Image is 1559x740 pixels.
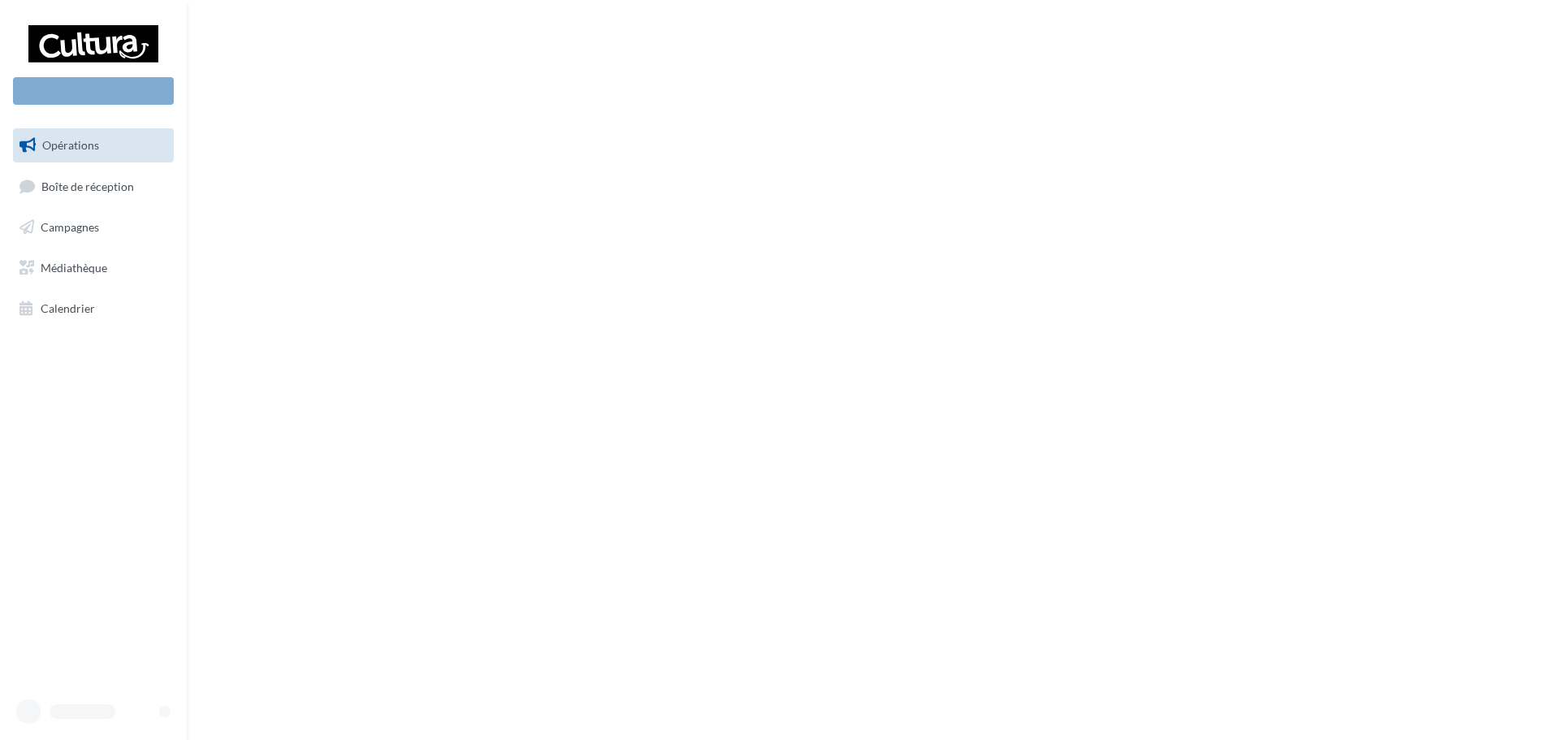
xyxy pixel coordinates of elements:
span: Opérations [42,138,99,152]
a: Médiathèque [10,251,177,285]
a: Boîte de réception [10,169,177,204]
div: Nouvelle campagne [13,77,174,105]
span: Campagnes [41,220,99,234]
a: Calendrier [10,292,177,326]
a: Campagnes [10,210,177,245]
a: Opérations [10,128,177,162]
span: Boîte de réception [41,179,134,193]
span: Calendrier [41,301,95,314]
span: Médiathèque [41,261,107,275]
